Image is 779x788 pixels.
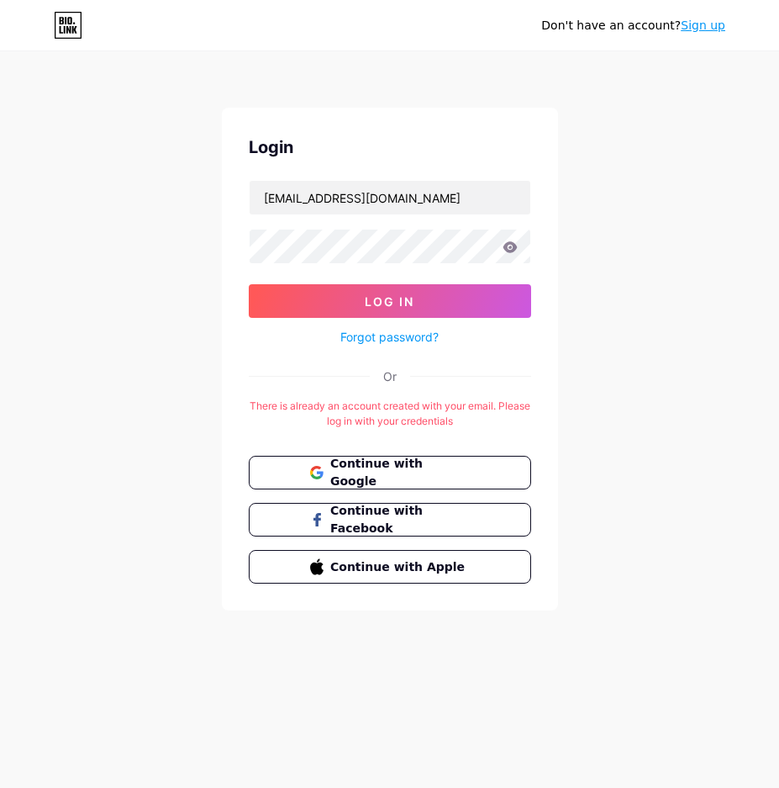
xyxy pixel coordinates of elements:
[330,502,469,537] span: Continue with Facebook
[249,503,531,537] button: Continue with Facebook
[340,328,439,346] a: Forgot password?
[330,558,469,576] span: Continue with Apple
[541,17,725,34] div: Don't have an account?
[365,294,414,309] span: Log In
[249,399,531,429] div: There is already an account created with your email. Please log in with your credentials
[249,284,531,318] button: Log In
[250,181,530,214] input: Username
[330,455,469,490] span: Continue with Google
[249,550,531,584] button: Continue with Apple
[681,19,725,32] a: Sign up
[249,456,531,489] button: Continue with Google
[249,135,531,160] div: Login
[383,368,397,385] div: Or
